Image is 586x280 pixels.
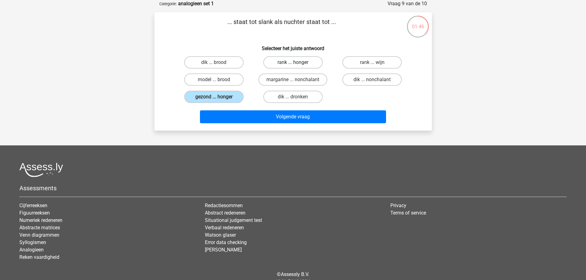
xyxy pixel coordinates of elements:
[205,217,262,223] a: Situational judgement test
[205,210,245,216] a: Abstract redeneren
[19,239,46,245] a: Syllogismen
[406,15,429,30] div: 01:46
[390,210,426,216] a: Terms of service
[205,232,236,238] a: Watson glaser
[178,1,214,6] strong: analogieen set 1
[184,56,244,69] label: dik ... brood
[164,17,399,36] p: ... staat tot slank als nuchter staat tot ...
[19,217,62,223] a: Numeriek redeneren
[200,110,386,123] button: Volgende vraag
[258,73,327,86] label: margarine ... nonchalant
[19,163,63,177] img: Assessly logo
[263,91,323,103] label: dik ... dronken
[19,184,567,192] h5: Assessments
[205,239,247,245] a: Error data checking
[205,225,244,231] a: Verbaal redeneren
[342,73,402,86] label: dik ... nonchalant
[19,254,59,260] a: Reken vaardigheid
[205,247,242,253] a: [PERSON_NAME]
[205,203,243,208] a: Redactiesommen
[19,225,60,231] a: Abstracte matrices
[184,73,244,86] label: model ... brood
[342,56,402,69] label: rank ... wijn
[19,232,59,238] a: Venn diagrammen
[159,2,177,6] small: Categorie:
[184,91,244,103] label: gezond ... honger
[164,41,422,51] h6: Selecteer het juiste antwoord
[263,56,323,69] label: rank ... honger
[19,247,44,253] a: Analogieen
[390,203,406,208] a: Privacy
[19,203,47,208] a: Cijferreeksen
[281,271,309,277] a: Assessly B.V.
[19,210,50,216] a: Figuurreeksen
